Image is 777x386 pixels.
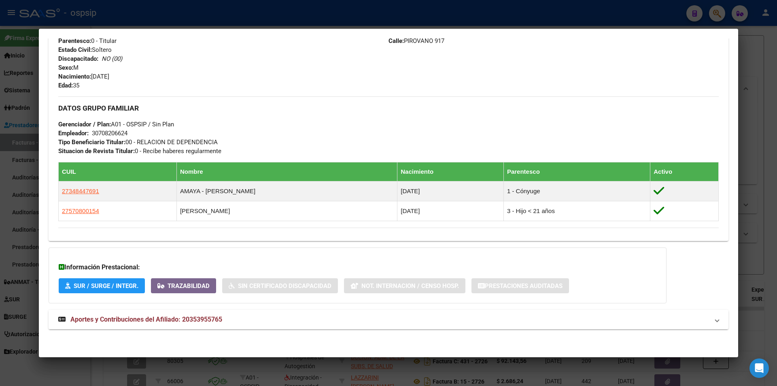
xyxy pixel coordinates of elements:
[503,181,650,201] td: 1 - Cónyuge
[70,316,222,323] span: Aportes y Contribuciones del Afiliado: 20353955765
[485,282,563,290] span: Prestaciones Auditadas
[58,130,89,137] strong: Empleador:
[397,181,504,201] td: [DATE]
[58,121,174,128] span: A01 - OSPSIP / Sin Plan
[151,278,216,293] button: Trazabilidad
[62,207,99,214] span: 27570800154
[58,46,112,53] span: Soltero
[58,64,79,71] span: M
[58,64,73,71] strong: Sexo:
[222,278,338,293] button: Sin Certificado Discapacidad
[58,82,79,89] span: 35
[58,82,73,89] strong: Edad:
[397,162,504,181] th: Nacimiento
[58,37,117,45] span: 0 - Titular
[471,278,569,293] button: Prestaciones Auditadas
[397,201,504,221] td: [DATE]
[92,129,127,138] div: 30708206624
[176,201,397,221] td: [PERSON_NAME]
[59,162,177,181] th: CUIL
[58,73,91,80] strong: Nacimiento:
[102,55,122,62] i: NO (00)
[503,162,650,181] th: Parentesco
[168,282,210,290] span: Trazabilidad
[58,139,218,146] span: 00 - RELACION DE DEPENDENCIA
[238,282,331,290] span: Sin Certificado Discapacidad
[388,37,444,45] span: PIROVANO 917
[58,139,125,146] strong: Tipo Beneficiario Titular:
[176,162,397,181] th: Nombre
[62,188,99,194] span: 27348447691
[58,121,111,128] strong: Gerenciador / Plan:
[176,181,397,201] td: AMAYA - [PERSON_NAME]
[74,282,138,290] span: SUR / SURGE / INTEGR.
[58,73,109,80] span: [DATE]
[344,278,465,293] button: Not. Internacion / Censo Hosp.
[58,104,719,113] h3: DATOS GRUPO FAMILIAR
[361,282,459,290] span: Not. Internacion / Censo Hosp.
[650,162,719,181] th: Activo
[58,46,92,53] strong: Estado Civil:
[49,310,728,329] mat-expansion-panel-header: Aportes y Contribuciones del Afiliado: 20353955765
[503,201,650,221] td: 3 - Hijo < 21 años
[58,37,91,45] strong: Parentesco:
[58,147,135,155] strong: Situacion de Revista Titular:
[749,358,769,378] div: Open Intercom Messenger
[58,147,221,155] span: 0 - Recibe haberes regularmente
[59,278,145,293] button: SUR / SURGE / INTEGR.
[58,55,98,62] strong: Discapacitado:
[59,262,656,272] h3: Información Prestacional:
[388,37,404,45] strong: Calle:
